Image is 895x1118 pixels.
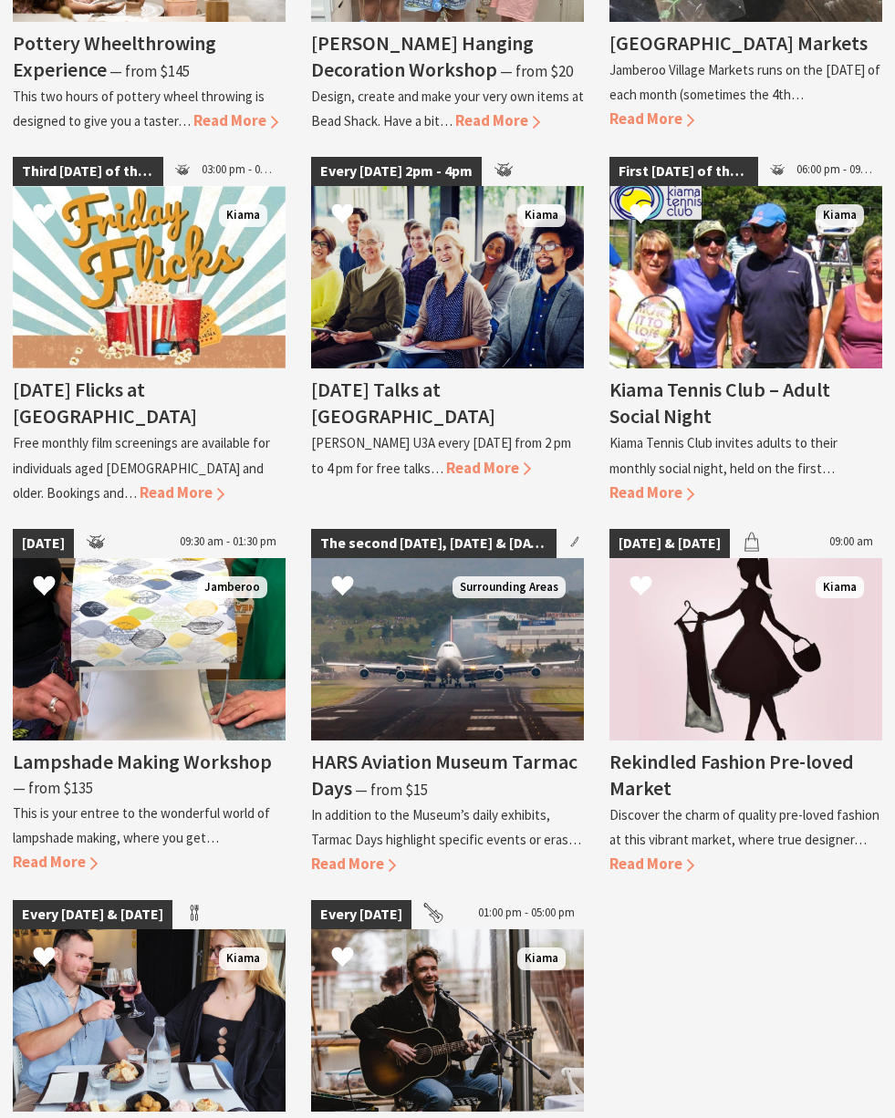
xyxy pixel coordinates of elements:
[13,434,270,501] p: Free monthly film screenings are available for individuals aged [DEMOGRAPHIC_DATA] and older. Boo...
[609,529,730,558] span: [DATE] & [DATE]
[13,900,172,929] span: Every [DATE] & [DATE]
[193,157,286,186] span: 03:00 pm - 05:00 pm
[13,529,286,876] a: [DATE] 09:30 am - 01:30 pm 2 pairs of hands making a lampshade Jamberoo Lampshade Making Workshop...
[609,377,830,429] h4: Kiama Tennis Club – Adult Social Night
[609,749,854,801] h4: Rekindled Fashion Pre-loved Market
[13,157,163,186] span: Third [DATE] of the Month
[311,854,396,874] span: Read More
[197,576,267,599] span: Jamberoo
[609,806,879,848] p: Discover the charm of quality pre-loved fashion at this vibrant market, where true designer…
[313,184,372,246] button: Click to Favourite Monday Talks at Kiama U3A
[311,88,584,129] p: Design, create and make your very own items at Bead Shack. Have a bit…
[816,204,864,227] span: Kiama
[140,482,224,502] span: Read More
[609,157,882,504] a: First [DATE] of the Month 06:00 pm - 09:00 pm Kiama Kiama Tennis Club – Adult Social Night Kiama ...
[13,157,286,504] a: Third [DATE] of the Month 03:00 pm - 05:00 pm Kiama [DATE] Flicks at [GEOGRAPHIC_DATA] Free month...
[609,109,694,129] span: Read More
[469,900,584,929] span: 01:00 pm - 05:00 pm
[611,556,671,618] button: Click to Favourite Rekindled Fashion Pre-loved Market
[313,927,372,989] button: Click to Favourite Sunday Sessions at Yves
[517,204,566,227] span: Kiama
[13,929,286,1112] img: Couple dining with wine and grazing board laughing
[13,852,98,872] span: Read More
[517,947,566,970] span: Kiama
[13,804,270,846] p: This is your entree to the wonderful world of lampshade making, where you get…
[609,434,838,476] p: Kiama Tennis Club invites adults to their monthly social night, held on the first…
[311,529,584,876] a: The second [DATE], [DATE] & [DATE] of the month This air craft holds the record for non stop flig...
[816,576,864,599] span: Kiama
[611,184,671,246] button: Click to Favourite Kiama Tennis Club – Adult Social Night
[13,377,197,429] h4: [DATE] Flicks at [GEOGRAPHIC_DATA]
[609,529,882,876] a: [DATE] & [DATE] 09:00 am fashion Kiama Rekindled Fashion Pre-loved Market Discover the charm of q...
[311,157,584,504] a: Every [DATE] 2pm - 4pm Kiama [DATE] Talks at [GEOGRAPHIC_DATA] [PERSON_NAME] U3A every [DATE] fro...
[109,61,190,81] span: ⁠— from $145
[311,749,578,801] h4: HARS Aviation Museum Tarmac Days
[609,482,694,502] span: Read More
[609,854,694,874] span: Read More
[609,558,882,740] img: fashion
[311,157,482,186] span: Every [DATE] 2pm - 4pm
[13,749,272,774] h4: Lampshade Making Workshop
[455,110,540,130] span: Read More
[311,30,534,82] h4: [PERSON_NAME] Hanging Decoration Workshop
[13,88,265,129] p: This two hours of pottery wheel throwing is designed to give you a taster…
[13,558,286,740] img: 2 pairs of hands making a lampshade
[219,204,267,227] span: Kiama
[609,157,758,186] span: First [DATE] of the Month
[446,458,531,478] span: Read More
[313,556,372,618] button: Click to Favourite HARS Aviation Museum Tarmac Days
[15,927,74,989] button: Click to Favourite Bottomless Weekends at Cin Cin
[219,947,267,970] span: Kiama
[311,434,571,476] p: [PERSON_NAME] U3A every [DATE] from 2 pm to 4 pm for free talks…
[13,30,216,82] h4: Pottery Wheelthrowing Experience
[820,529,882,558] span: 09:00 am
[609,61,880,103] p: Jamberoo Village Markets runs on the [DATE] of each month (sometimes the 4th…
[15,556,74,618] button: Click to Favourite Lampshade Making Workshop
[311,929,584,1112] img: James Burton
[500,61,573,81] span: ⁠— from $20
[193,110,278,130] span: Read More
[311,377,495,429] h4: [DATE] Talks at [GEOGRAPHIC_DATA]
[787,157,882,186] span: 06:00 pm - 09:00 pm
[453,576,566,599] span: Surrounding Areas
[311,529,557,558] span: The second [DATE], [DATE] & [DATE] of the month
[311,558,584,740] img: This air craft holds the record for non stop flight from London to Sydney. Record set in August 198
[355,780,428,800] span: ⁠— from $15
[15,184,74,246] button: Click to Favourite Friday Flicks at Kiama Library
[13,529,74,558] span: [DATE]
[311,900,411,929] span: Every [DATE]
[609,30,868,56] h4: [GEOGRAPHIC_DATA] Markets
[13,778,93,798] span: ⁠— from $135
[311,806,581,848] p: In addition to the Museum’s daily exhibits, Tarmac Days highlight specific events or eras…
[171,529,286,558] span: 09:30 am - 01:30 pm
